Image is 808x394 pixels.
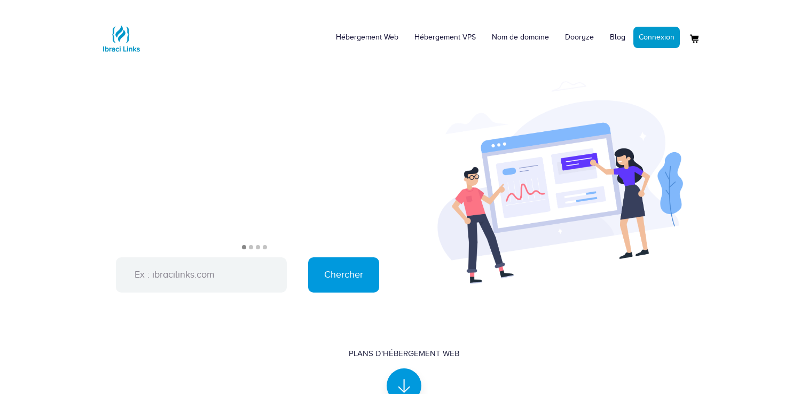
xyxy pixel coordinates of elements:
[328,21,406,53] a: Hébergement Web
[308,257,379,293] input: Chercher
[100,17,143,60] img: Logo Ibraci Links
[557,21,602,53] a: Dooryze
[100,8,143,60] a: Logo Ibraci Links
[349,348,459,394] a: Plans d'hébergement Web
[602,21,633,53] a: Blog
[116,257,287,293] input: Ex : ibracilinks.com
[484,21,557,53] a: Nom de domaine
[349,348,459,359] div: Plans d'hébergement Web
[633,27,680,48] a: Connexion
[406,21,484,53] a: Hébergement VPS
